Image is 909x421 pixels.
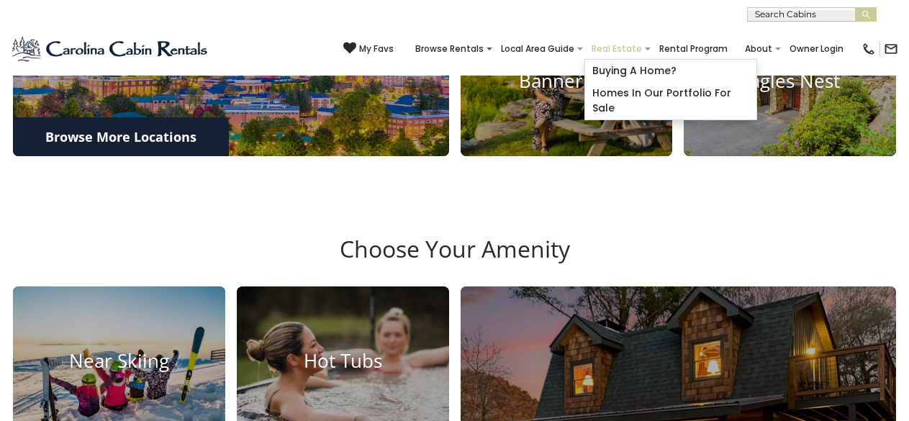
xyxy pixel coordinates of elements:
a: Eagles Nest [684,6,896,156]
img: phone-regular-black.png [861,42,876,56]
img: Blue-2.png [11,35,210,63]
a: Local Area Guide [494,39,582,59]
h4: Eagles Nest [684,70,896,92]
h4: Hot Tubs [237,350,449,373]
h4: Banner Elk [461,70,673,92]
a: Homes in Our Portfolio For Sale [585,82,756,119]
a: Owner Login [782,39,851,59]
img: mail-regular-black.png [884,42,898,56]
a: Browse More Locations [13,117,229,156]
a: About [738,39,779,59]
a: Real Estate [584,39,649,59]
a: My Favs [343,42,394,56]
a: Buying A Home? [585,60,756,82]
span: My Favs [359,42,394,55]
h3: Choose Your Amenity [11,235,898,286]
a: Banner Elk [461,6,673,156]
h4: Near Skiing [13,350,225,373]
a: Rental Program [652,39,735,59]
a: Browse Rentals [408,39,491,59]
